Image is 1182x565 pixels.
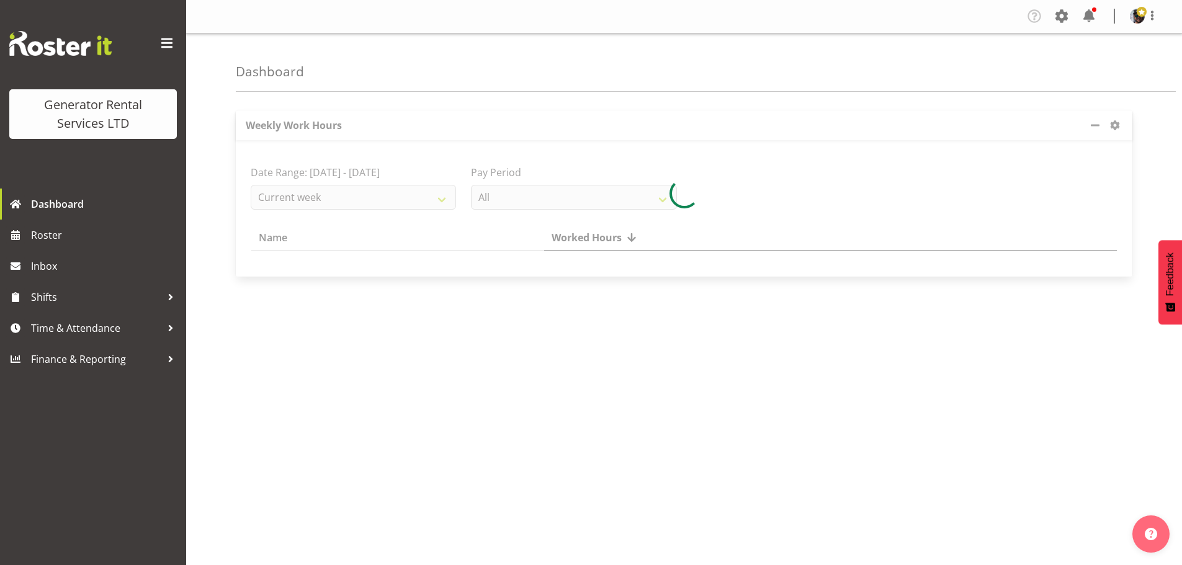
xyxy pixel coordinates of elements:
span: Dashboard [31,195,180,213]
button: Feedback - Show survey [1158,240,1182,324]
span: Time & Attendance [31,319,161,337]
span: Inbox [31,257,180,275]
img: Rosterit website logo [9,31,112,56]
span: Finance & Reporting [31,350,161,368]
span: Feedback [1165,252,1176,296]
span: Roster [31,226,180,244]
span: Shifts [31,288,161,306]
img: help-xxl-2.png [1145,528,1157,540]
div: Generator Rental Services LTD [22,96,164,133]
h4: Dashboard [236,65,304,79]
img: zak-c4-tapling8d06a56ee3cf7edc30ba33f1efe9ca8c.png [1130,9,1145,24]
